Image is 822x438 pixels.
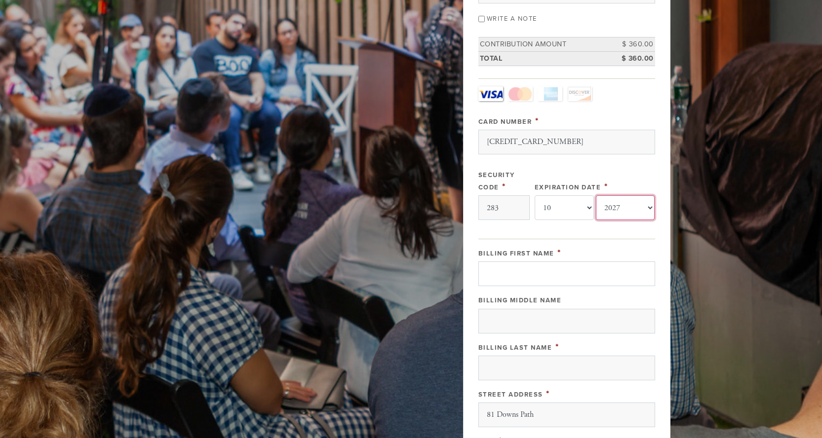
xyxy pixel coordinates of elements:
[478,37,611,52] td: Contribution Amount
[508,86,533,101] a: MasterCard
[478,51,611,66] td: Total
[478,344,552,352] label: Billing Last Name
[478,86,503,101] a: Visa
[535,195,594,220] select: Expiration Date month
[611,51,655,66] td: $ 360.00
[478,118,532,126] label: Card Number
[502,181,506,192] span: This field is required.
[604,181,608,192] span: This field is required.
[535,115,539,126] span: This field is required.
[478,171,515,191] label: Security Code
[596,195,655,220] select: Expiration Date year
[478,391,543,399] label: Street Address
[538,86,562,101] a: Amex
[478,296,562,304] label: Billing Middle Name
[478,250,554,257] label: Billing First Name
[567,86,592,101] a: Discover
[546,388,550,399] span: This field is required.
[557,247,561,258] span: This field is required.
[555,341,559,352] span: This field is required.
[611,37,655,52] td: $ 360.00
[535,183,601,191] label: Expiration Date
[487,15,537,23] label: Write a note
